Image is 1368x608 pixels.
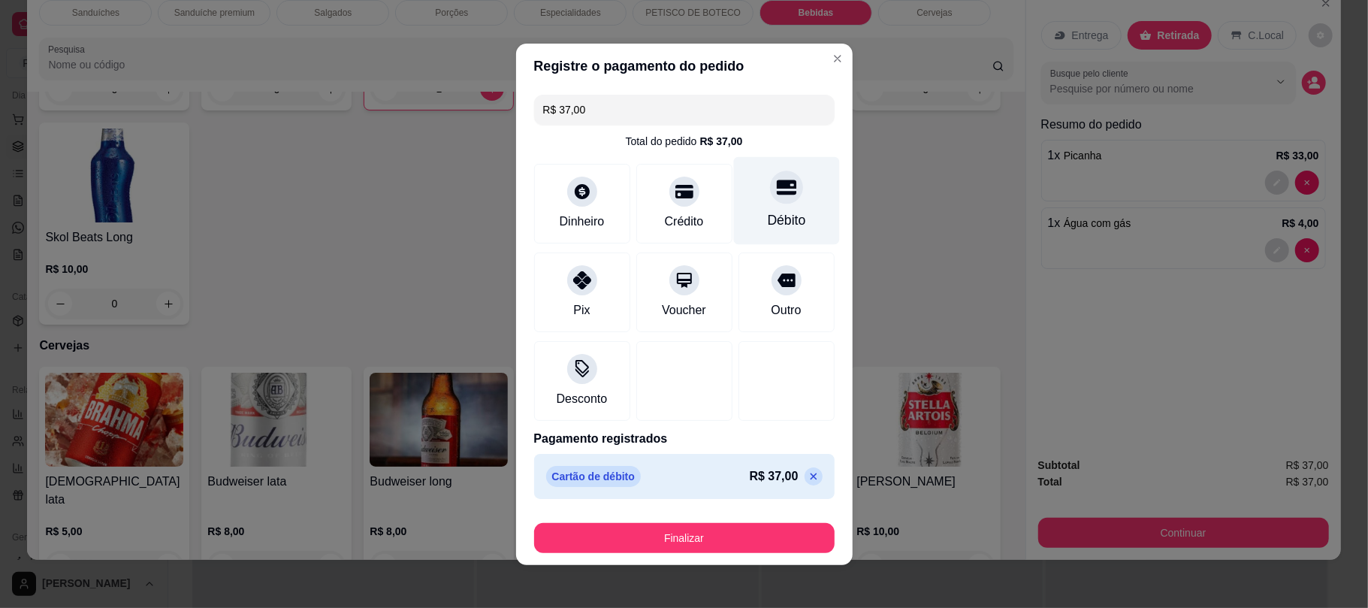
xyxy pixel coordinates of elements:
[771,301,801,319] div: Outro
[573,301,590,319] div: Pix
[534,430,835,448] p: Pagamento registrados
[750,467,799,485] p: R$ 37,00
[665,213,704,231] div: Crédito
[546,466,641,487] p: Cartão de débito
[662,301,706,319] div: Voucher
[626,134,743,149] div: Total do pedido
[700,134,743,149] div: R$ 37,00
[516,44,853,89] header: Registre o pagamento do pedido
[543,95,826,125] input: Ex.: hambúrguer de cordeiro
[557,390,608,408] div: Desconto
[534,523,835,553] button: Finalizar
[767,210,805,230] div: Débito
[826,47,850,71] button: Close
[560,213,605,231] div: Dinheiro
